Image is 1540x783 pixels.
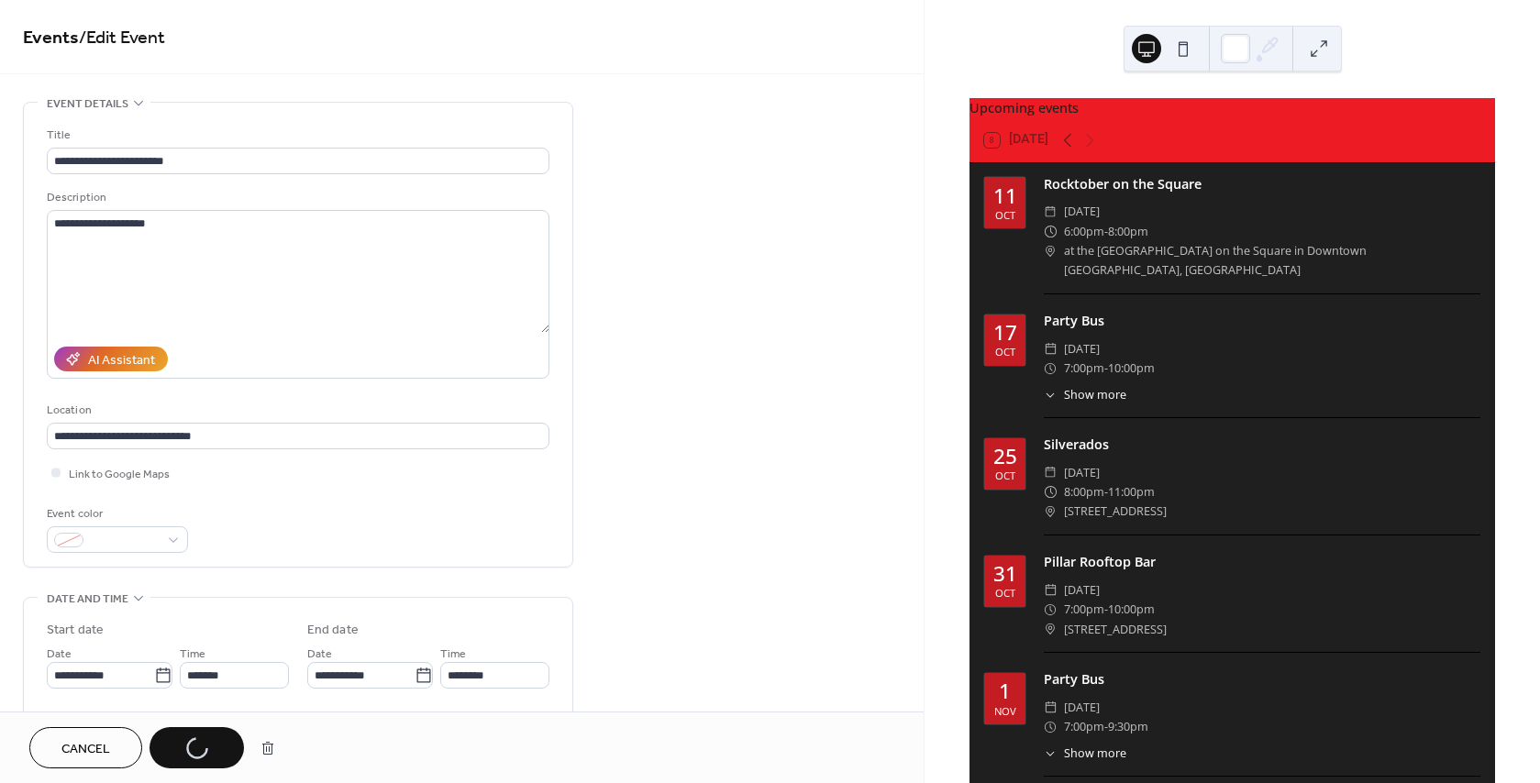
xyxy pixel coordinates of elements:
div: ​ [1044,717,1057,736]
span: [STREET_ADDRESS] [1064,620,1167,639]
div: 31 [993,564,1017,585]
div: ​ [1044,502,1057,521]
span: - [1104,482,1108,502]
span: 10:00pm [1108,358,1155,378]
span: - [1104,358,1108,378]
div: ​ [1044,698,1057,717]
span: [DATE] [1064,202,1100,221]
span: 7:00pm [1064,600,1104,619]
div: Oct [995,588,1015,598]
div: Rocktober on the Square [1044,174,1480,194]
div: ​ [1044,387,1057,404]
div: Start date [47,621,104,640]
div: Silverados [1044,435,1480,455]
div: Upcoming events [969,98,1495,118]
div: Oct [995,470,1015,480]
span: [DATE] [1064,698,1100,717]
div: Oct [995,210,1015,220]
span: - [1104,717,1108,736]
div: Event color [47,504,184,524]
span: 9:30pm [1108,717,1148,736]
span: [DATE] [1064,463,1100,482]
span: - [1104,600,1108,619]
span: 11:00pm [1108,482,1155,502]
span: 8:00pm [1108,222,1148,241]
a: Events [23,20,79,56]
span: Show more [1064,745,1126,763]
button: ​Show more [1044,387,1126,404]
span: 7:00pm [1064,358,1104,378]
button: AI Assistant [54,347,168,371]
span: 6:00pm [1064,222,1104,241]
div: Description [47,188,546,207]
span: Time [180,645,205,664]
div: Pillar Rooftop Bar [1044,552,1480,572]
div: Party Bus [1044,311,1480,331]
span: Time [440,645,466,664]
span: Event details [47,94,128,114]
span: 7:00pm [1064,717,1104,736]
span: at the [GEOGRAPHIC_DATA] on the Square in Downtown [GEOGRAPHIC_DATA], [GEOGRAPHIC_DATA] [1064,241,1480,281]
div: ​ [1044,600,1057,619]
button: Cancel [29,727,142,768]
div: 1 [999,681,1011,702]
div: 25 [993,447,1017,468]
div: ​ [1044,358,1057,378]
span: Show more [1064,387,1126,404]
div: End date [307,621,359,640]
div: ​ [1044,463,1057,482]
div: ​ [1044,580,1057,600]
span: Date [47,645,72,664]
div: ​ [1044,202,1057,221]
span: - [1104,222,1108,241]
div: 17 [993,323,1017,344]
span: 10:00pm [1108,600,1155,619]
div: ​ [1044,482,1057,502]
div: ​ [1044,241,1057,260]
span: Date [307,645,332,664]
span: [DATE] [1064,339,1100,358]
div: ​ [1044,222,1057,241]
div: Nov [994,706,1016,716]
div: Location [47,401,546,420]
div: ​ [1044,745,1057,763]
div: 11 [993,186,1017,207]
span: Cancel [61,740,110,759]
span: 8:00pm [1064,482,1104,502]
span: [DATE] [1064,580,1100,600]
span: Date and time [47,590,128,609]
div: ​ [1044,620,1057,639]
div: Oct [995,347,1015,357]
span: Link to Google Maps [69,465,170,484]
button: ​Show more [1044,745,1126,763]
div: Title [47,126,546,145]
span: / Edit Event [79,20,165,56]
span: [STREET_ADDRESS] [1064,502,1167,521]
div: ​ [1044,339,1057,358]
div: AI Assistant [88,351,155,370]
div: Party Bus [1044,669,1480,689]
